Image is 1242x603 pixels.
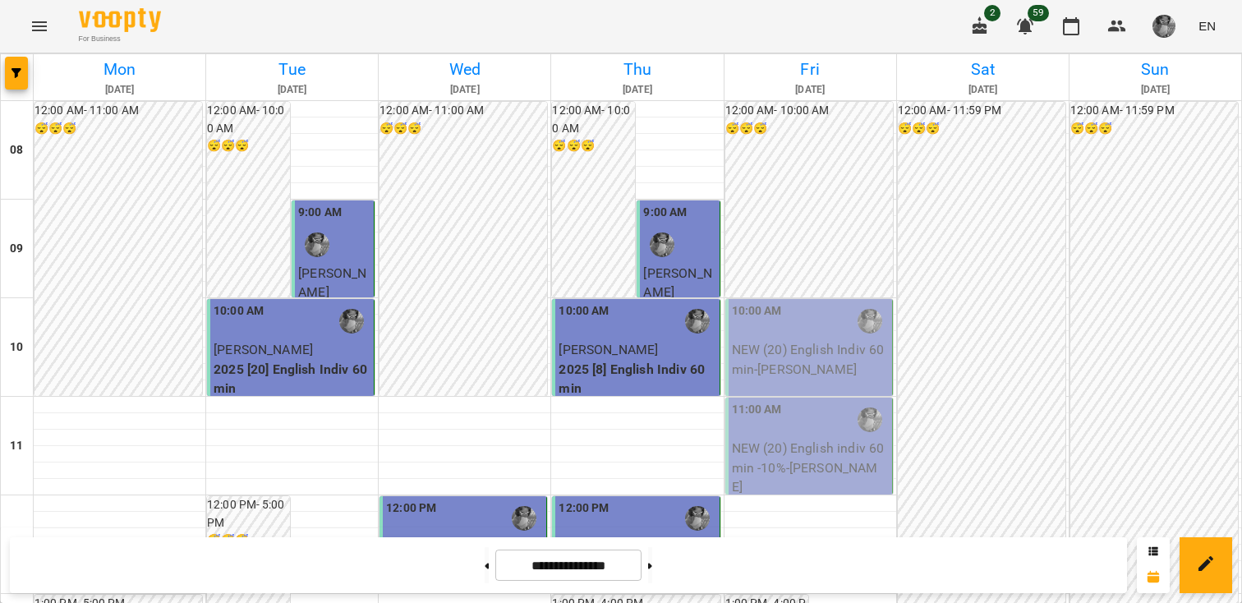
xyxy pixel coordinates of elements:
h6: 12:00 AM - 11:59 PM [898,102,1065,120]
h6: Tue [209,57,375,82]
span: For Business [79,34,161,44]
img: Гомзяк Юлія Максимівна (а) [685,309,710,334]
h6: 12:00 AM - 10:00 AM [207,102,290,137]
span: [PERSON_NAME] [214,342,313,357]
label: 11:00 AM [732,401,782,419]
h6: Wed [381,57,548,82]
label: 9:00 AM [298,204,342,222]
span: 2 [984,5,1000,21]
img: d8a229def0a6a8f2afd845e9c03c6922.JPG [1152,15,1175,38]
p: NEW (20) English Indiv 60 min - [PERSON_NAME] [732,340,889,379]
img: Гомзяк Юлія Максимівна (а) [512,506,536,531]
span: 59 [1028,5,1049,21]
button: EN [1192,11,1222,41]
img: Voopty Logo [79,8,161,32]
p: NEW (20) English indiv 60 min -10% - [PERSON_NAME] [732,439,889,497]
h6: Sun [1072,57,1239,82]
h6: 😴😴😴 [34,120,202,138]
h6: 12:00 PM - 5:00 PM [207,496,290,532]
label: 10:00 AM [732,302,782,320]
span: [PERSON_NAME] [643,265,711,301]
h6: 😴😴😴 [1070,120,1238,138]
label: 9:00 AM [643,204,687,222]
h6: [DATE] [36,82,203,98]
h6: [DATE] [209,82,375,98]
h6: 12:00 AM - 11:00 AM [379,102,547,120]
h6: [DATE] [381,82,548,98]
h6: 12:00 AM - 10:00 AM [725,102,893,120]
img: Гомзяк Юлія Максимівна (а) [305,232,329,257]
h6: 08 [10,141,23,159]
img: Гомзяк Юлія Максимівна (а) [685,506,710,531]
h6: 12:00 AM - 10:00 AM [552,102,635,137]
h6: Mon [36,57,203,82]
h6: 😴😴😴 [725,120,893,138]
h6: 10 [10,338,23,357]
p: 2025 [8] English Indiv 60 min [559,360,715,398]
h6: [DATE] [554,82,720,98]
span: [PERSON_NAME] [559,342,658,357]
span: [PERSON_NAME] [298,265,366,301]
label: 10:00 AM [214,302,264,320]
h6: 12:00 AM - 11:00 AM [34,102,202,120]
label: 12:00 PM [386,499,436,518]
h6: 😴😴😴 [898,120,1065,138]
p: 2025 [20] English Indiv 60 min [214,360,370,398]
h6: Sat [899,57,1066,82]
span: EN [1198,17,1216,35]
h6: 09 [10,240,23,258]
h6: [DATE] [727,82,894,98]
h6: 😴😴😴 [552,137,635,155]
h6: 12:00 AM - 11:59 PM [1070,102,1238,120]
img: Гомзяк Юлія Максимівна (а) [650,232,674,257]
h6: 11 [10,437,23,455]
img: Гомзяк Юлія Максимівна (а) [339,309,364,334]
img: Гомзяк Юлія Максимівна (а) [858,309,882,334]
h6: [DATE] [899,82,1066,98]
img: Гомзяк Юлія Максимівна (а) [858,407,882,432]
h6: 😴😴😴 [379,120,547,138]
label: 10:00 AM [559,302,609,320]
h6: 😴😴😴 [207,137,290,155]
label: 12:00 PM [559,499,609,518]
h6: [DATE] [1072,82,1239,98]
h6: Fri [727,57,894,82]
h6: Thu [554,57,720,82]
button: Menu [20,7,59,46]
